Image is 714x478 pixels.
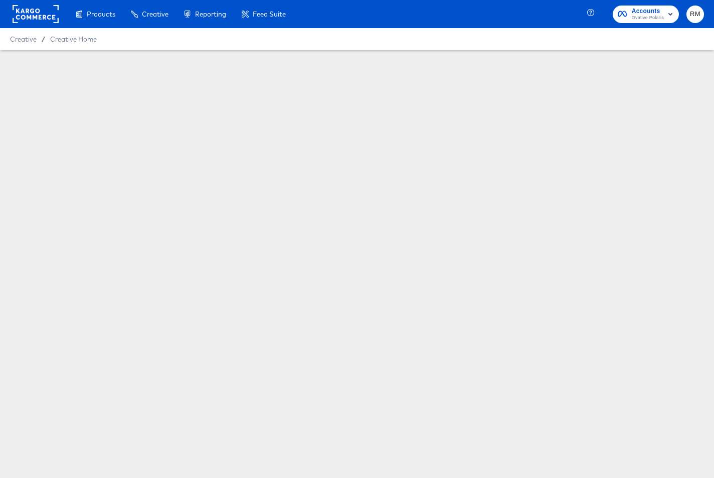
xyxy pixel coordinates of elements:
span: Ovative Polaris [632,14,664,22]
span: / [37,35,50,43]
span: Creative [142,10,168,18]
a: Creative Home [50,35,97,43]
button: RM [686,6,704,23]
span: Creative [10,35,37,43]
span: Feed Suite [253,10,286,18]
span: RM [690,9,700,20]
button: AccountsOvative Polaris [613,6,679,23]
span: Accounts [632,6,664,17]
span: Products [87,10,115,18]
span: Reporting [195,10,226,18]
